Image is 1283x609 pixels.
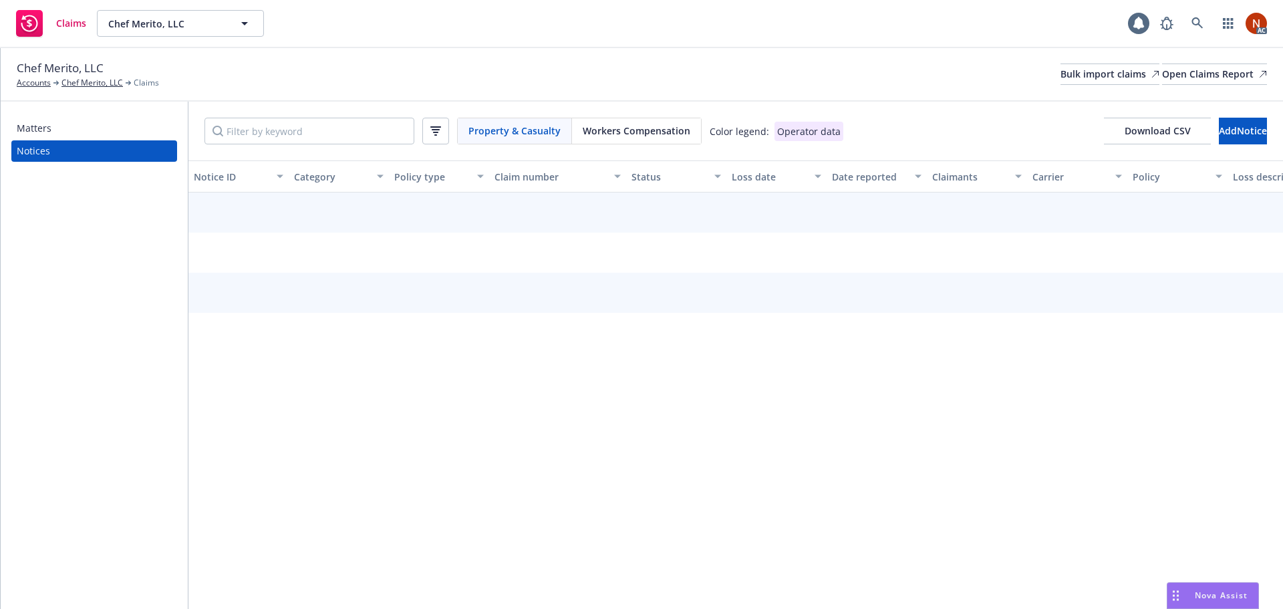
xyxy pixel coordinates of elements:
button: Policy type [389,160,489,193]
a: Open Claims Report [1162,64,1267,85]
a: Bulk import claims [1060,64,1159,85]
div: Policy type [394,170,469,184]
a: Report a Bug [1153,10,1180,37]
span: Add Notice [1219,124,1267,137]
a: Notices [11,140,177,162]
div: Notices [17,140,50,162]
span: Download CSV [1125,124,1191,137]
div: Drag to move [1167,583,1184,608]
a: Accounts [17,77,51,89]
button: Claim number [489,160,626,193]
img: photo [1246,13,1267,34]
div: Policy [1133,170,1207,184]
button: Notice ID [188,160,289,193]
button: Status [626,160,726,193]
div: Date reported [832,170,907,184]
button: Chef Merito, LLC [97,10,264,37]
span: Claims [56,18,86,29]
div: Carrier [1032,170,1107,184]
input: Filter by keyword [204,118,414,144]
div: Claimants [932,170,1007,184]
span: Chef Merito, LLC [17,59,104,77]
span: Claims [134,77,159,89]
a: Matters [11,118,177,139]
button: Carrier [1027,160,1127,193]
button: Policy [1127,160,1228,193]
div: Matters [17,118,51,139]
div: Notice ID [194,170,269,184]
div: Status [631,170,706,184]
div: Color legend: [710,124,769,138]
button: Claimants [927,160,1027,193]
div: Operator data [774,122,843,141]
button: Nova Assist [1167,582,1259,609]
a: Switch app [1215,10,1242,37]
button: Category [289,160,389,193]
button: Loss date [726,160,827,193]
div: Open Claims Report [1162,64,1267,84]
a: Chef Merito, LLC [61,77,123,89]
button: AddNotice [1219,118,1267,144]
span: Property & Casualty [468,124,561,138]
div: Loss date [732,170,807,184]
div: Claim number [494,170,606,184]
span: Chef Merito, LLC [108,17,224,31]
div: Bulk import claims [1060,64,1159,84]
button: Download CSV [1104,118,1211,144]
a: Search [1184,10,1211,37]
span: Nova Assist [1195,590,1248,601]
span: Workers Compensation [583,124,690,138]
div: Category [294,170,369,184]
button: Date reported [827,160,927,193]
